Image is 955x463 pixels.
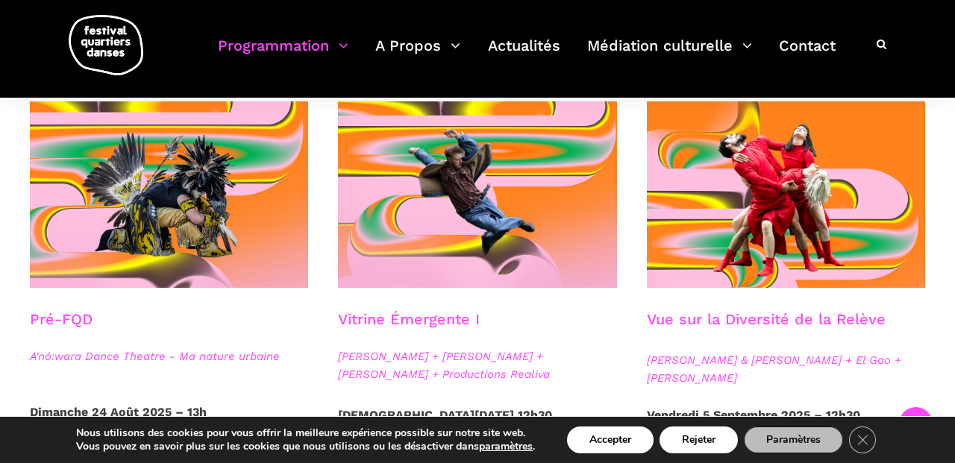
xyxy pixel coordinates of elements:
[30,403,308,441] p: Parc Laurier
[479,440,533,453] button: paramètres
[488,33,560,77] a: Actualités
[338,347,616,383] span: [PERSON_NAME] + [PERSON_NAME] + [PERSON_NAME] + Productions Realiva
[76,440,535,453] p: Vous pouvez en savoir plus sur les cookies que nous utilisons ou les désactiver dans .
[587,33,752,77] a: Médiation culturelle
[375,33,460,77] a: A Propos
[660,426,738,453] button: Rejeter
[849,426,876,453] button: Close GDPR Cookie Banner
[69,15,143,75] img: logo-fqd-med
[218,33,348,77] a: Programmation
[779,33,836,77] a: Contact
[30,405,207,419] strong: Dimanche 24 Août 2025 – 13h
[647,351,925,387] span: [PERSON_NAME] & [PERSON_NAME] + El Gao + [PERSON_NAME]
[338,406,616,444] p: Jardins Gamelin
[567,426,654,453] button: Accepter
[647,310,886,347] h3: Vue sur la Diversité de la Relève
[338,310,480,347] h3: Vitrine Émergente I
[647,406,925,444] p: Marché Atwater
[76,426,535,440] p: Nous utilisons des cookies pour vous offrir la meilleure expérience possible sur notre site web.
[744,426,843,453] button: Paramètres
[338,408,552,422] strong: [DEMOGRAPHIC_DATA][DATE] 12h30
[30,347,308,365] span: A'nó:wara Dance Theatre - Ma nature urbaine
[30,310,93,347] h3: Pré-FQD
[647,408,860,422] strong: Vendredi 5 Septembre 2025 – 12h30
